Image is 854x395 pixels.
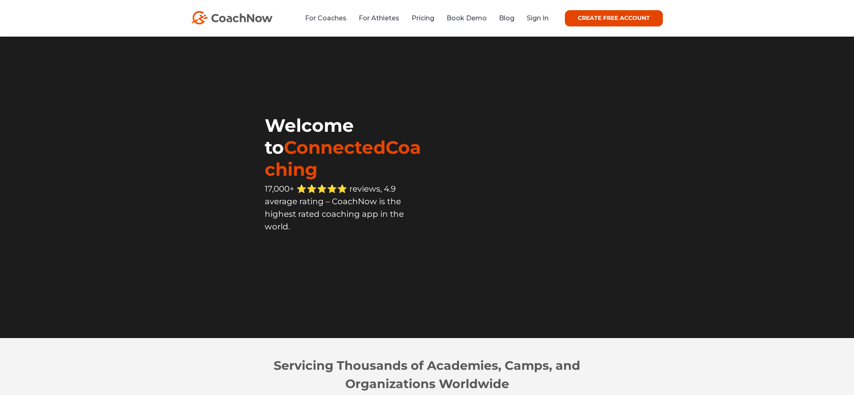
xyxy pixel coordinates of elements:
[359,14,399,22] a: For Athletes
[527,14,549,22] a: Sign In
[265,136,421,180] span: ConnectedCoaching
[191,11,272,24] img: CoachNow Logo
[265,184,404,231] span: 17,000+ ⭐️⭐️⭐️⭐️⭐️ reviews, 4.9 average rating – CoachNow is the highest rated coaching app in th...
[412,14,434,22] a: Pricing
[447,14,487,22] a: Book Demo
[499,14,514,22] a: Blog
[265,114,427,180] h1: Welcome to
[265,251,427,275] iframe: Embedded CTA
[274,358,580,391] strong: Servicing Thousands of Academies, Camps, and Organizations Worldwide
[565,10,663,26] a: CREATE FREE ACCOUNT
[305,14,346,22] a: For Coaches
